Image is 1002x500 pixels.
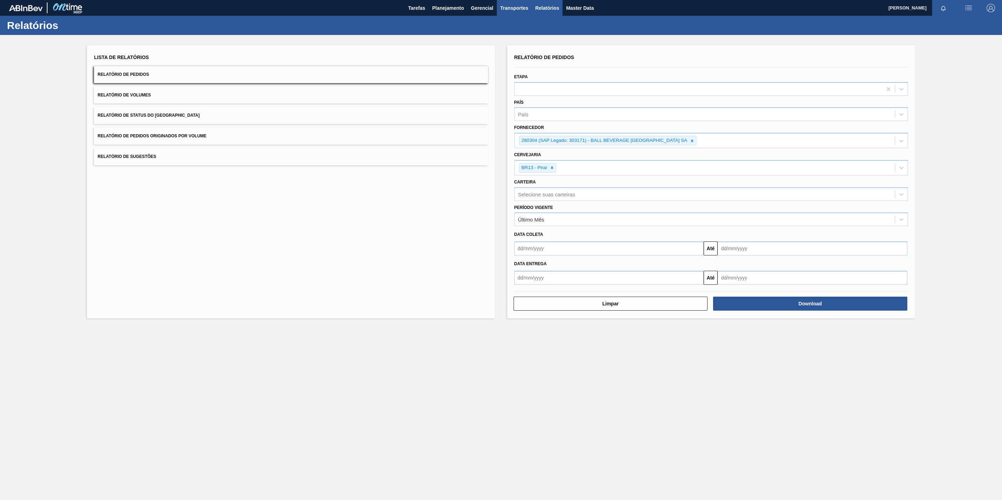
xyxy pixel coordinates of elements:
[518,111,529,117] div: País
[514,261,547,266] span: Data entrega
[500,4,528,12] span: Transportes
[932,3,954,13] button: Notificações
[432,4,464,12] span: Planejamento
[566,4,594,12] span: Master Data
[7,21,131,29] h1: Relatórios
[704,241,718,255] button: Até
[94,128,488,145] button: Relatório de Pedidos Originados por Volume
[94,107,488,124] button: Relatório de Status do [GEOGRAPHIC_DATA]
[718,271,907,285] input: dd/mm/yyyy
[408,4,425,12] span: Tarefas
[514,180,536,184] label: Carteira
[471,4,493,12] span: Gerencial
[514,152,541,157] label: Cervejaria
[514,74,528,79] label: Etapa
[535,4,559,12] span: Relatórios
[97,154,156,159] span: Relatório de Sugestões
[97,113,199,118] span: Relatório de Status do [GEOGRAPHIC_DATA]
[518,217,544,223] div: Último Mês
[514,271,704,285] input: dd/mm/yyyy
[964,4,973,12] img: userActions
[97,133,206,138] span: Relatório de Pedidos Originados por Volume
[704,271,718,285] button: Até
[94,87,488,104] button: Relatório de Volumes
[97,93,151,97] span: Relatório de Volumes
[94,66,488,83] button: Relatório de Pedidos
[514,297,708,311] button: Limpar
[514,125,544,130] label: Fornecedor
[518,191,575,197] div: Selecione suas carteiras
[514,205,553,210] label: Período Vigente
[520,136,689,145] div: 280304 (SAP Legado: 303171) - BALL BEVERAGE [GEOGRAPHIC_DATA] SA
[514,100,524,105] label: País
[94,55,149,60] span: Lista de Relatórios
[520,164,549,172] div: BR13 - Piraí
[514,55,574,60] span: Relatório de Pedidos
[9,5,43,11] img: TNhmsLtSVTkK8tSr43FrP2fwEKptu5GPRR3wAAAABJRU5ErkJggg==
[713,297,907,311] button: Download
[987,4,995,12] img: Logout
[514,232,543,237] span: Data coleta
[718,241,907,255] input: dd/mm/yyyy
[94,148,488,165] button: Relatório de Sugestões
[97,72,149,77] span: Relatório de Pedidos
[514,241,704,255] input: dd/mm/yyyy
